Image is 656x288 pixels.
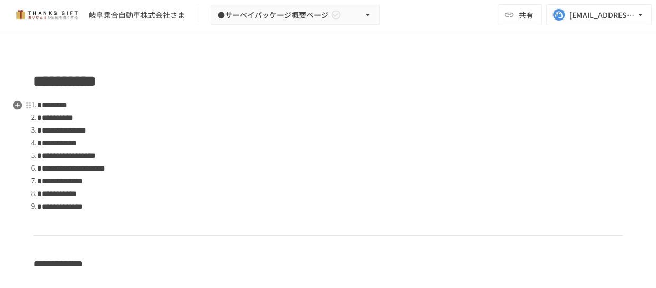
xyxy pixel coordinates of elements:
span: ●サーベイパッケージ概要ページ [218,8,329,22]
button: ●サーベイパッケージ概要ページ [211,5,380,25]
button: 共有 [498,4,542,25]
span: 共有 [519,9,533,21]
div: 岐阜乗合自動車株式会社さま [89,10,185,21]
img: mMP1OxWUAhQbsRWCurg7vIHe5HqDpP7qZo7fRoNLXQh [13,6,80,23]
div: [EMAIL_ADDRESS][DOMAIN_NAME] [569,8,635,22]
button: [EMAIL_ADDRESS][DOMAIN_NAME] [546,4,652,25]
